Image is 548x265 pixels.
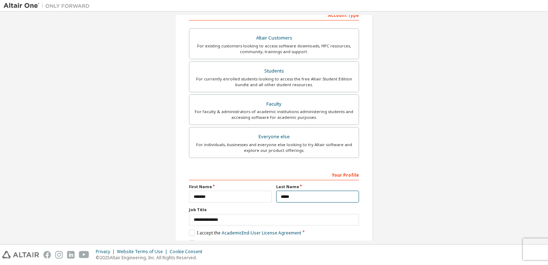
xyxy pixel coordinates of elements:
[222,230,301,236] a: Academic End-User License Agreement
[189,169,359,180] div: Your Profile
[117,249,170,255] div: Website Terms of Use
[194,76,354,88] div: For currently enrolled students looking to access the free Altair Student Edition bundle and all ...
[2,251,39,259] img: altair_logo.svg
[194,142,354,153] div: For individuals, businesses and everyone else looking to try Altair software and explore our prod...
[67,251,75,259] img: linkedin.svg
[276,184,359,190] label: Last Name
[194,99,354,109] div: Faculty
[194,66,354,76] div: Students
[194,43,354,55] div: For existing customers looking to access software downloads, HPC resources, community, trainings ...
[189,230,301,236] label: I accept the
[170,249,207,255] div: Cookie Consent
[96,255,207,261] p: © 2025 Altair Engineering, Inc. All Rights Reserved.
[43,251,51,259] img: facebook.svg
[189,207,359,213] label: Job Title
[194,109,354,120] div: For faculty & administrators of academic institutions administering students and accessing softwa...
[189,184,272,190] label: First Name
[189,9,359,20] div: Account Type
[194,33,354,43] div: Altair Customers
[96,249,117,255] div: Privacy
[189,240,301,246] label: I would like to receive marketing emails from Altair
[55,251,63,259] img: instagram.svg
[194,132,354,142] div: Everyone else
[4,2,93,9] img: Altair One
[79,251,89,259] img: youtube.svg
